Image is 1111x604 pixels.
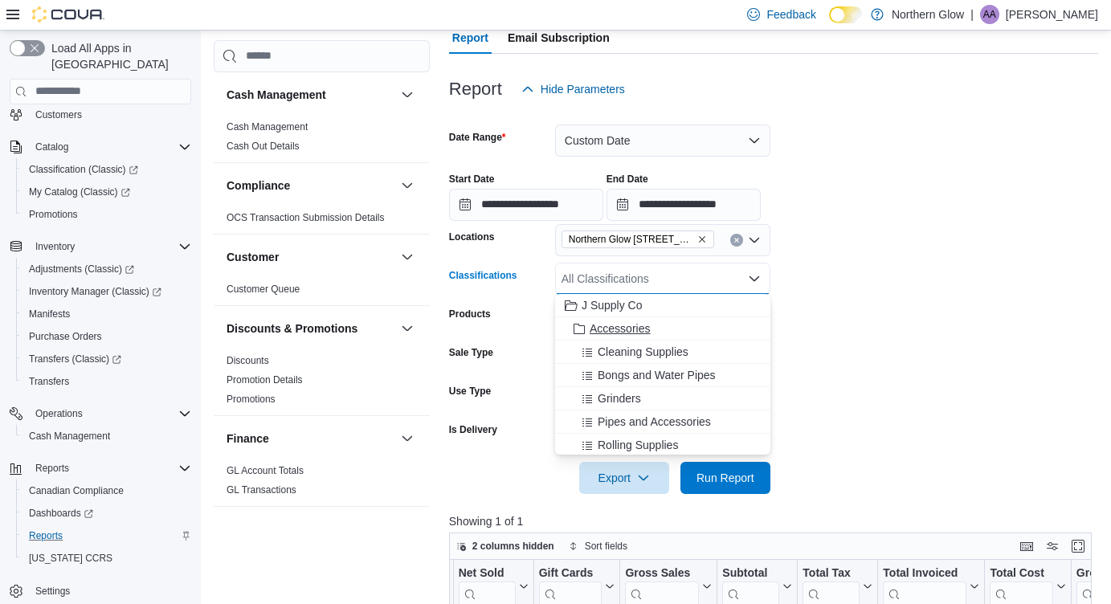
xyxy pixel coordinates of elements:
[29,353,121,365] span: Transfers (Classic)
[22,504,100,523] a: Dashboards
[22,259,141,279] a: Adjustments (Classic)
[449,513,1098,529] p: Showing 1 of 1
[29,186,130,198] span: My Catalog (Classic)
[16,325,198,348] button: Purchase Orders
[29,582,76,601] a: Settings
[459,565,516,581] div: Net Sold
[22,526,191,545] span: Reports
[29,104,191,124] span: Customers
[555,410,770,434] button: Pipes and Accessories
[803,565,860,581] div: Total Tax
[35,141,68,153] span: Catalog
[539,565,602,581] div: Gift Cards
[22,372,76,391] a: Transfers
[589,462,660,494] span: Export
[29,208,78,221] span: Promotions
[555,294,770,317] button: J Supply Co
[227,465,304,476] a: GL Account Totals
[16,425,198,447] button: Cash Management
[227,374,303,386] a: Promotion Details
[555,364,770,387] button: Bongs and Water Pipes
[398,319,417,338] button: Discounts & Promotions
[598,390,641,406] span: Grinders
[29,430,110,443] span: Cash Management
[625,565,699,581] div: Gross Sales
[980,5,999,24] div: Alison Albert
[748,234,761,247] button: Open list of options
[35,462,69,475] span: Reports
[45,40,191,72] span: Load All Apps in [GEOGRAPHIC_DATA]
[16,280,198,303] a: Inventory Manager (Classic)
[449,173,495,186] label: Start Date
[555,124,770,157] button: Custom Date
[22,182,191,202] span: My Catalog (Classic)
[598,437,678,453] span: Rolling Supplies
[3,579,198,602] button: Settings
[35,407,83,420] span: Operations
[16,348,198,370] a: Transfers (Classic)
[227,521,277,537] h3: Inventory
[983,5,996,24] span: AA
[829,6,863,23] input: Dark Mode
[29,375,69,388] span: Transfers
[472,540,554,553] span: 2 columns hidden
[452,22,488,54] span: Report
[29,237,191,256] span: Inventory
[22,282,168,301] a: Inventory Manager (Classic)
[970,5,974,24] p: |
[22,205,84,224] a: Promotions
[29,529,63,542] span: Reports
[748,272,761,285] button: Close list of options
[555,317,770,341] button: Accessories
[398,85,417,104] button: Cash Management
[16,203,198,226] button: Promotions
[829,23,830,24] span: Dark Mode
[22,481,130,500] a: Canadian Compliance
[32,6,104,22] img: Cova
[22,481,191,500] span: Canadian Compliance
[227,320,394,337] button: Discounts & Promotions
[22,349,128,369] a: Transfers (Classic)
[541,81,625,97] span: Hide Parameters
[555,341,770,364] button: Cleaning Supplies
[398,176,417,195] button: Compliance
[555,387,770,410] button: Grinders
[22,282,191,301] span: Inventory Manager (Classic)
[227,431,394,447] button: Finance
[22,304,76,324] a: Manifests
[3,402,198,425] button: Operations
[29,552,112,565] span: [US_STATE] CCRS
[29,581,191,601] span: Settings
[22,327,108,346] a: Purchase Orders
[607,189,761,221] input: Press the down key to open a popover containing a calendar.
[722,565,779,581] div: Subtotal
[227,394,276,405] a: Promotions
[29,285,161,298] span: Inventory Manager (Classic)
[1017,537,1036,556] button: Keyboard shortcuts
[214,117,430,162] div: Cash Management
[227,431,269,447] h3: Finance
[883,565,966,581] div: Total Invoiced
[22,182,137,202] a: My Catalog (Classic)
[35,108,82,121] span: Customers
[449,131,506,144] label: Date Range
[227,121,308,133] a: Cash Management
[1068,537,1088,556] button: Enter fullscreen
[730,234,743,247] button: Clear input
[696,470,754,486] span: Run Report
[16,181,198,203] a: My Catalog (Classic)
[449,346,493,359] label: Sale Type
[3,457,198,480] button: Reports
[22,160,145,179] a: Classification (Classic)
[29,404,89,423] button: Operations
[449,189,603,221] input: Press the down key to open a popover containing a calendar.
[16,524,198,547] button: Reports
[22,259,191,279] span: Adjustments (Classic)
[29,137,75,157] button: Catalog
[227,141,300,152] a: Cash Out Details
[398,247,417,267] button: Customer
[227,249,394,265] button: Customer
[3,103,198,126] button: Customers
[29,105,88,124] a: Customers
[16,547,198,569] button: [US_STATE] CCRS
